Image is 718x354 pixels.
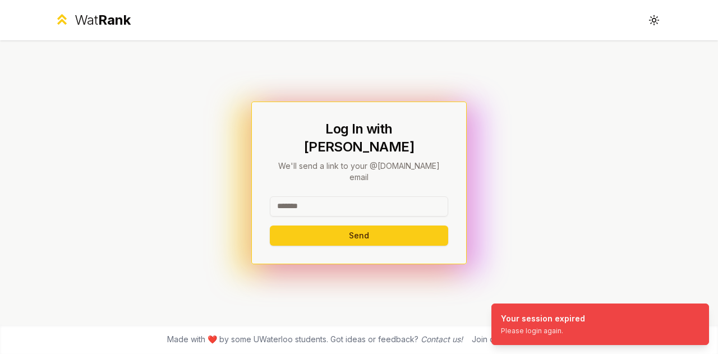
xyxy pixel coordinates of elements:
span: Made with ❤️ by some UWaterloo students. Got ideas or feedback? [167,334,463,345]
div: Your session expired [501,313,585,324]
button: Send [270,226,448,246]
h1: Log In with [PERSON_NAME] [270,120,448,156]
div: Join our discord! [472,334,534,345]
p: We'll send a link to your @[DOMAIN_NAME] email [270,160,448,183]
span: Rank [98,12,131,28]
div: Wat [75,11,131,29]
a: Contact us! [421,334,463,344]
div: Please login again. [501,327,585,335]
a: WatRank [54,11,131,29]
